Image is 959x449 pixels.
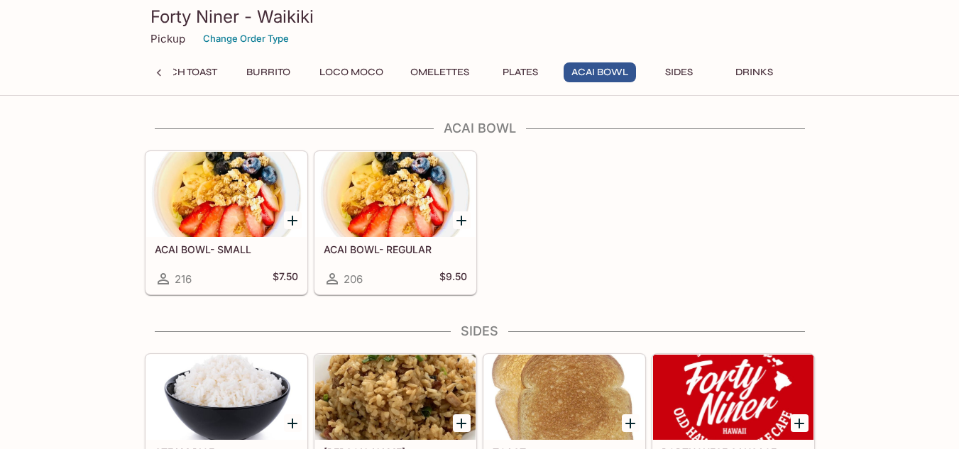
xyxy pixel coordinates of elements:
[439,270,467,287] h5: $9.50
[344,272,363,286] span: 206
[197,28,295,50] button: Change Order Type
[175,272,192,286] span: 216
[134,62,225,82] button: French Toast
[315,355,476,440] div: FRIED RICE
[723,62,787,82] button: Drinks
[564,62,636,82] button: Acai Bowl
[150,6,809,28] h3: Forty Niner - Waikiki
[146,355,307,440] div: STEAM RICE
[155,243,298,255] h5: ACAI BOWL- SMALL
[324,243,467,255] h5: ACAI BOWL- REGULAR
[284,414,302,432] button: Add STEAM RICE
[653,355,813,440] div: PORTUGUESE SAUSAGE
[315,152,476,237] div: ACAI BOWL- REGULAR
[312,62,391,82] button: Loco Moco
[647,62,711,82] button: Sides
[150,32,185,45] p: Pickup
[791,414,809,432] button: Add PORTUGUESE SAUSAGE
[236,62,300,82] button: Burrito
[622,414,640,432] button: Add TOAST
[453,211,471,229] button: Add ACAI BOWL- REGULAR
[284,211,302,229] button: Add ACAI BOWL- SMALL
[488,62,552,82] button: Plates
[146,151,307,294] a: ACAI BOWL- SMALL216$7.50
[314,151,476,294] a: ACAI BOWL- REGULAR206$9.50
[145,121,815,136] h4: Acai Bowl
[145,323,815,339] h4: Sides
[453,414,471,432] button: Add FRIED RICE
[273,270,298,287] h5: $7.50
[402,62,477,82] button: Omelettes
[484,355,645,440] div: TOAST
[146,152,307,237] div: ACAI BOWL- SMALL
